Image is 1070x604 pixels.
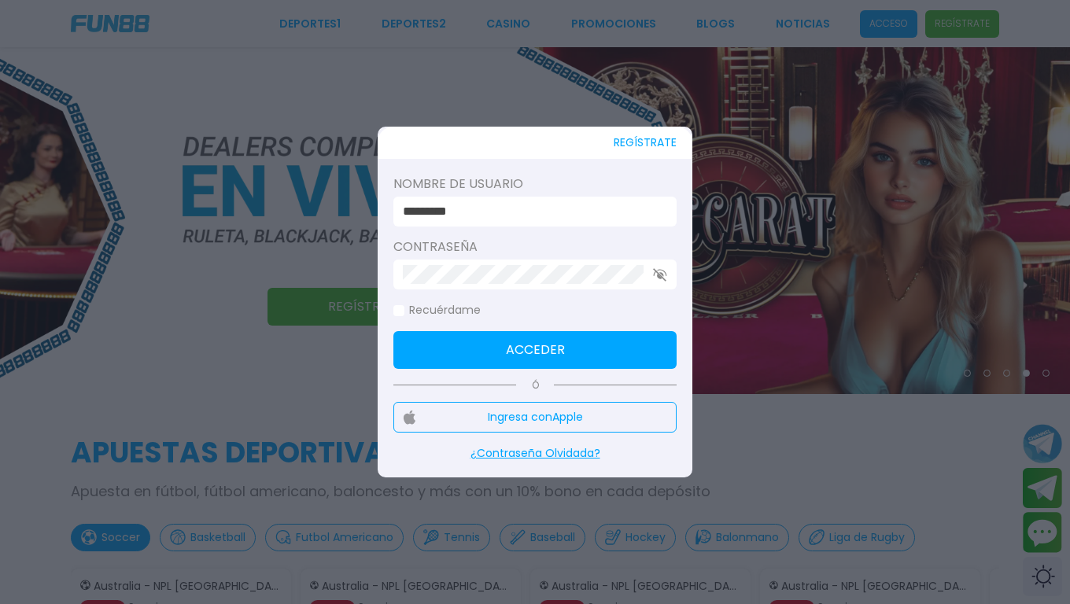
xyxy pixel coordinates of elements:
p: Ó [393,378,677,392]
label: Contraseña [393,238,677,256]
label: Nombre de usuario [393,175,677,193]
p: ¿Contraseña Olvidada? [393,445,677,462]
button: REGÍSTRATE [614,127,677,159]
label: Recuérdame [393,302,481,319]
button: Ingresa conApple [393,402,677,433]
button: Acceder [393,331,677,369]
